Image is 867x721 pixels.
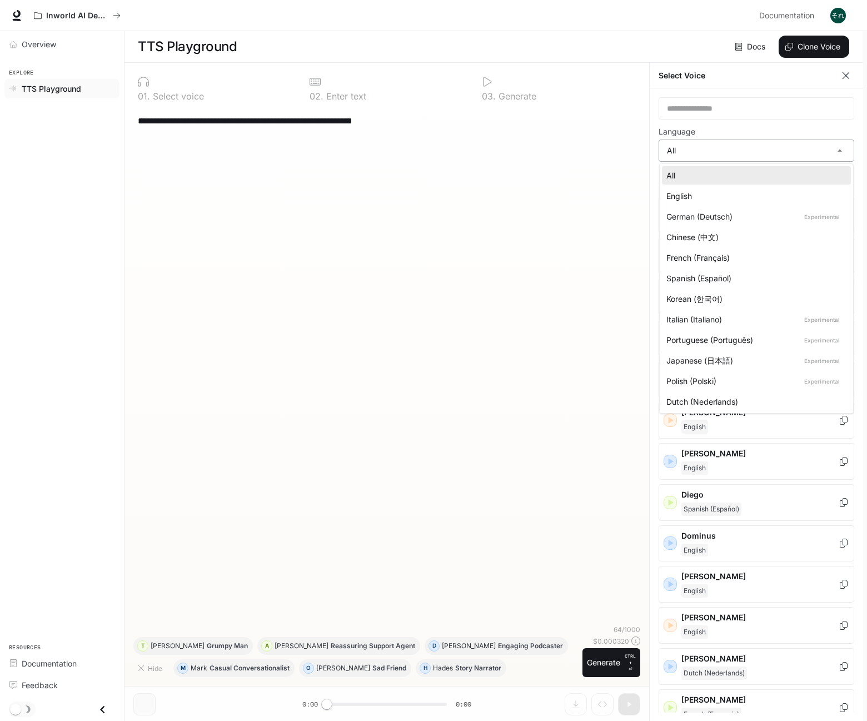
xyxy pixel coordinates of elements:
[802,212,842,222] p: Experimental
[666,252,842,263] div: French (Français)
[666,190,842,202] div: English
[802,376,842,386] p: Experimental
[666,396,842,407] div: Dutch (Nederlands)
[666,334,842,346] div: Portuguese (Português)
[666,211,842,222] div: German (Deutsch)
[802,315,842,325] p: Experimental
[666,293,842,305] div: Korean (한국어)
[666,375,842,387] div: Polish (Polski)
[802,356,842,366] p: Experimental
[666,314,842,325] div: Italian (Italiano)
[666,231,842,243] div: Chinese (中文)
[802,335,842,345] p: Experimental
[666,170,842,181] div: All
[666,355,842,366] div: Japanese (日本語)
[666,272,842,284] div: Spanish (Español)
